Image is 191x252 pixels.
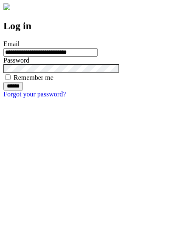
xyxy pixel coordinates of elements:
label: Remember me [14,74,53,81]
img: logo-4e3dc11c47720685a147b03b5a06dd966a58ff35d612b21f08c02c0306f2b779.png [3,3,10,10]
label: Email [3,40,20,47]
h2: Log in [3,20,188,32]
label: Password [3,57,29,64]
a: Forgot your password? [3,90,66,98]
